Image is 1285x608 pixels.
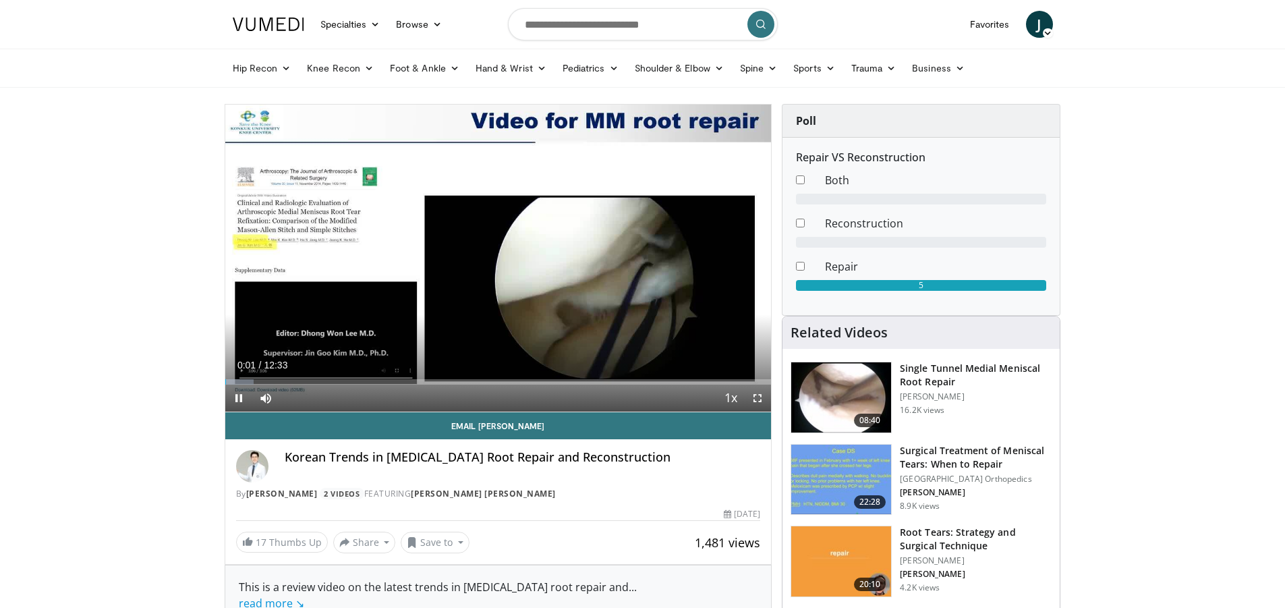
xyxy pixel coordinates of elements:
[1026,11,1053,38] a: J
[900,487,1052,498] p: [PERSON_NAME]
[900,569,1052,580] p: [PERSON_NAME]
[554,55,627,82] a: Pediatrics
[333,532,396,553] button: Share
[791,362,1052,433] a: 08:40 Single Tunnel Medial Meniscal Root Repair [PERSON_NAME] 16.2K views
[411,488,556,499] a: [PERSON_NAME] [PERSON_NAME]
[225,55,299,82] a: Hip Recon
[791,526,891,597] img: c4e7adc3-e1bb-45b8-8ec3-d6da9a633c9b.150x105_q85_crop-smart_upscale.jpg
[854,578,886,591] span: 20:10
[233,18,304,31] img: VuMedi Logo
[744,385,771,412] button: Fullscreen
[904,55,973,82] a: Business
[791,325,888,341] h4: Related Videos
[796,113,816,128] strong: Poll
[312,11,389,38] a: Specialties
[854,414,886,427] span: 08:40
[900,555,1052,566] p: [PERSON_NAME]
[256,536,266,549] span: 17
[732,55,785,82] a: Spine
[388,11,450,38] a: Browse
[299,55,382,82] a: Knee Recon
[900,582,940,593] p: 4.2K views
[854,495,886,509] span: 22:28
[401,532,469,553] button: Save to
[695,534,760,551] span: 1,481 views
[246,488,318,499] a: [PERSON_NAME]
[796,151,1046,164] h6: Repair VS Reconstruction
[900,444,1052,471] h3: Surgical Treatment of Meniscal Tears: When to Repair
[285,450,761,465] h4: Korean Trends in [MEDICAL_DATA] Root Repair and Reconstruction
[508,8,778,40] input: Search topics, interventions
[791,526,1052,597] a: 20:10 Root Tears: Strategy and Surgical Technique [PERSON_NAME] [PERSON_NAME] 4.2K views
[225,385,252,412] button: Pause
[237,360,256,370] span: 0:01
[252,385,279,412] button: Mute
[627,55,732,82] a: Shoulder & Elbow
[843,55,905,82] a: Trauma
[785,55,843,82] a: Sports
[236,450,268,482] img: Avatar
[236,488,761,500] div: By FEATURING
[796,280,1046,291] div: 5
[900,362,1052,389] h3: Single Tunnel Medial Meniscal Root Repair
[225,105,772,412] video-js: Video Player
[259,360,262,370] span: /
[900,501,940,512] p: 8.9K views
[791,444,1052,516] a: 22:28 Surgical Treatment of Meniscal Tears: When to Repair [GEOGRAPHIC_DATA] Orthopedics [PERSON_...
[815,258,1056,275] dd: Repair
[320,488,364,499] a: 2 Videos
[467,55,554,82] a: Hand & Wrist
[717,385,744,412] button: Playback Rate
[962,11,1018,38] a: Favorites
[900,391,1052,402] p: [PERSON_NAME]
[724,508,760,520] div: [DATE]
[791,362,891,433] img: ef04edc1-9bea-419b-8656-3c943423183a.150x105_q85_crop-smart_upscale.jpg
[382,55,467,82] a: Foot & Ankle
[225,412,772,439] a: Email [PERSON_NAME]
[236,532,328,553] a: 17 Thumbs Up
[900,474,1052,485] p: [GEOGRAPHIC_DATA] Orthopedics
[791,445,891,515] img: 73f26c0b-5ccf-44fc-8ea3-fdebfe20c8f0.150x105_q85_crop-smart_upscale.jpg
[900,405,944,416] p: 16.2K views
[815,215,1056,231] dd: Reconstruction
[900,526,1052,553] h3: Root Tears: Strategy and Surgical Technique
[225,379,772,385] div: Progress Bar
[815,172,1056,188] dd: Both
[264,360,287,370] span: 12:33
